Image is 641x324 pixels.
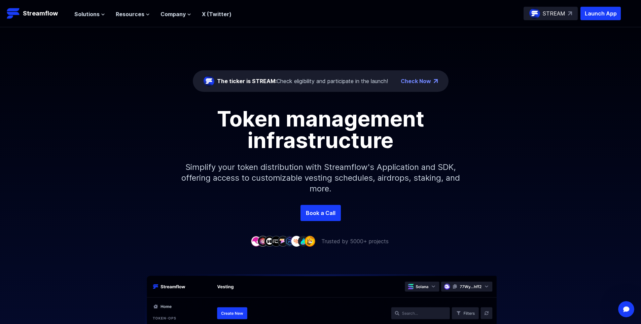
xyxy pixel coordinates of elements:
h1: Token management infrastructure [169,108,472,151]
img: company-7 [291,236,302,246]
img: Streamflow Logo [7,7,20,20]
a: Book a Call [300,205,341,221]
img: company-2 [257,236,268,246]
img: top-right-arrow.svg [568,11,572,15]
img: company-8 [298,236,309,246]
img: company-3 [264,236,275,246]
a: Check Now [401,77,431,85]
img: top-right-arrow.png [434,79,438,83]
p: Streamflow [23,9,58,18]
span: Solutions [74,10,100,18]
img: company-6 [284,236,295,246]
span: Company [161,10,186,18]
img: company-5 [278,236,288,246]
div: Check eligibility and participate in the launch! [217,77,388,85]
button: Solutions [74,10,105,18]
button: Launch App [580,7,621,20]
img: company-1 [251,236,261,246]
p: Simplify your token distribution with Streamflow's Application and SDK, offering access to custom... [176,151,465,205]
img: streamflow-logo-circle.png [204,76,214,86]
img: company-9 [305,236,315,246]
a: Streamflow [7,7,68,20]
iframe: Intercom live chat [618,301,634,317]
a: STREAM [524,7,578,20]
p: STREAM [543,9,565,17]
img: company-4 [271,236,282,246]
p: Trusted by 5000+ projects [321,237,389,245]
span: Resources [116,10,144,18]
a: X (Twitter) [202,11,232,17]
img: streamflow-logo-circle.png [529,8,540,19]
button: Company [161,10,191,18]
button: Resources [116,10,150,18]
span: The ticker is STREAM: [217,78,277,84]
